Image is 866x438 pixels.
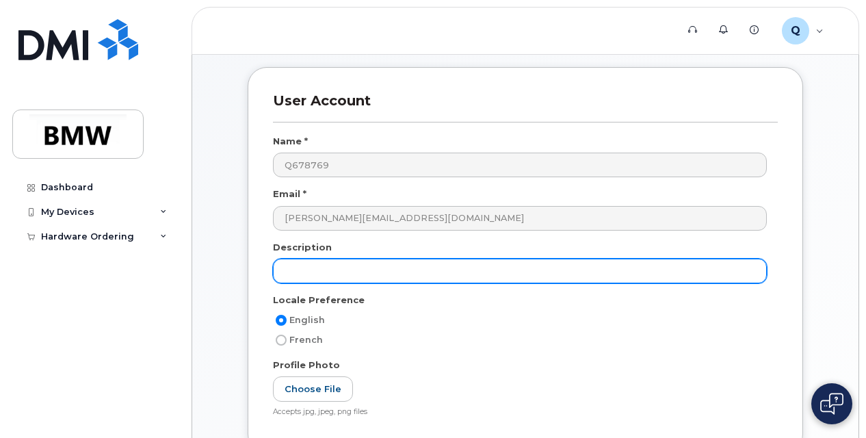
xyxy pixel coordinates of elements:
h3: User Account [273,92,778,122]
label: Profile Photo [273,359,340,372]
img: Open chat [820,393,843,415]
input: English [276,315,287,326]
input: French [276,335,287,346]
div: Q678769 [772,17,833,44]
label: Choose File [273,376,353,402]
label: Email * [273,188,306,201]
label: Description [273,241,332,254]
div: Accepts jpg, jpeg, png files [273,407,767,417]
span: English [289,315,325,325]
span: French [289,335,323,345]
label: Name * [273,135,308,148]
span: Q [791,23,800,39]
label: Locale Preference [273,294,365,307]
